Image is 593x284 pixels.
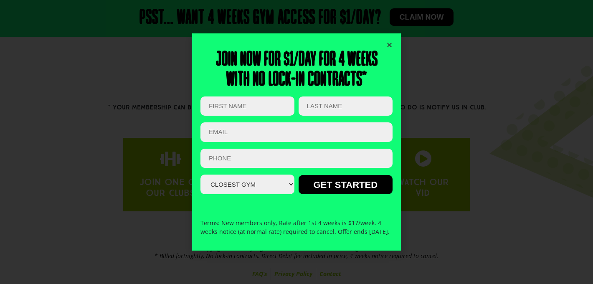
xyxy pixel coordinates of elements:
[200,149,393,168] input: PHONE
[299,175,393,194] input: GET STARTED
[200,122,393,142] input: Email
[299,96,393,116] input: LAST NAME
[200,50,393,90] h2: Join now for $1/day for 4 weeks With no lock-in contracts*
[386,42,393,48] a: Close
[200,218,393,236] p: Terms: New members only, Rate after 1st 4 weeks is $17/week. 4 weeks notice (at normal rate) requ...
[200,96,294,116] input: FIRST NAME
